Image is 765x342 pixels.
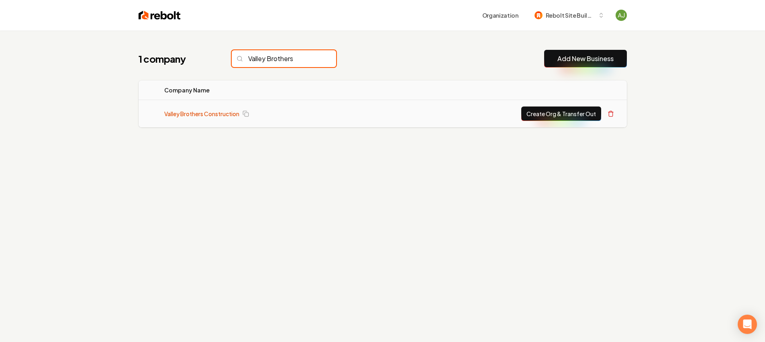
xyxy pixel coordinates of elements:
img: Rebolt Site Builder [534,11,543,19]
a: Valley Brothers Construction [164,110,239,118]
span: Rebolt Site Builder [546,11,595,20]
img: AJ Nimeh [616,10,627,21]
img: Rebolt Logo [139,10,181,21]
button: Organization [477,8,523,23]
input: Search... [232,50,336,67]
a: Add New Business [557,54,614,63]
th: Company Name [158,80,376,100]
button: Open user button [616,10,627,21]
button: Add New Business [544,50,627,68]
div: Open Intercom Messenger [738,315,757,334]
h1: 1 company [139,52,216,65]
button: Create Org & Transfer Out [521,106,601,121]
